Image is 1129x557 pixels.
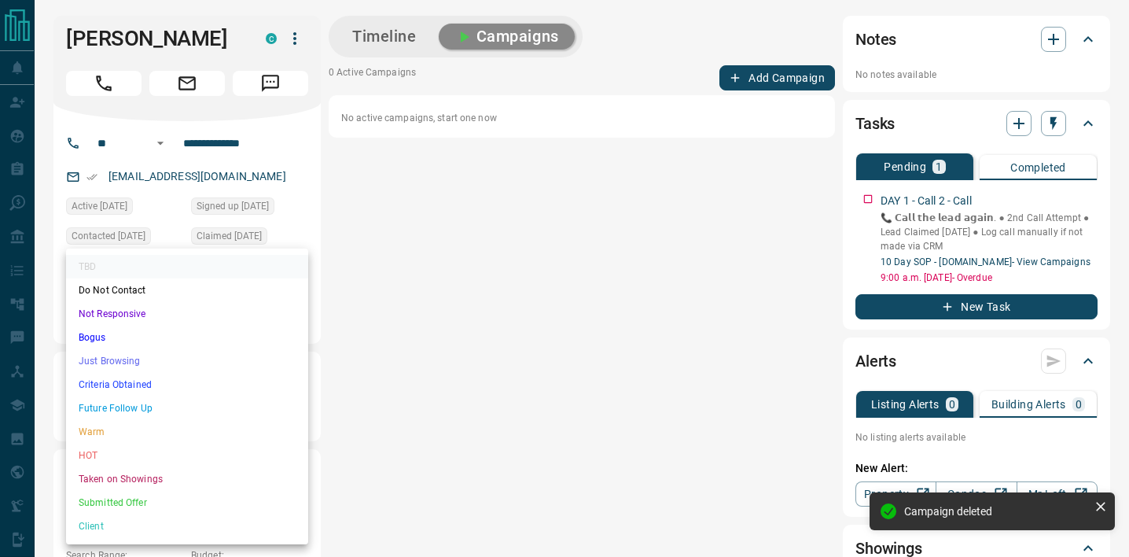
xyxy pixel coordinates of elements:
li: Future Follow Up [66,397,308,420]
li: Criteria Obtained [66,373,308,397]
li: HOT [66,444,308,467]
li: Not Responsive [66,302,308,326]
div: Campaign deleted [904,505,1088,518]
li: Client [66,515,308,538]
li: Bogus [66,326,308,349]
li: Submitted Offer [66,491,308,515]
li: Taken on Showings [66,467,308,491]
li: Warm [66,420,308,444]
li: Do Not Contact [66,278,308,302]
li: Just Browsing [66,349,308,373]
